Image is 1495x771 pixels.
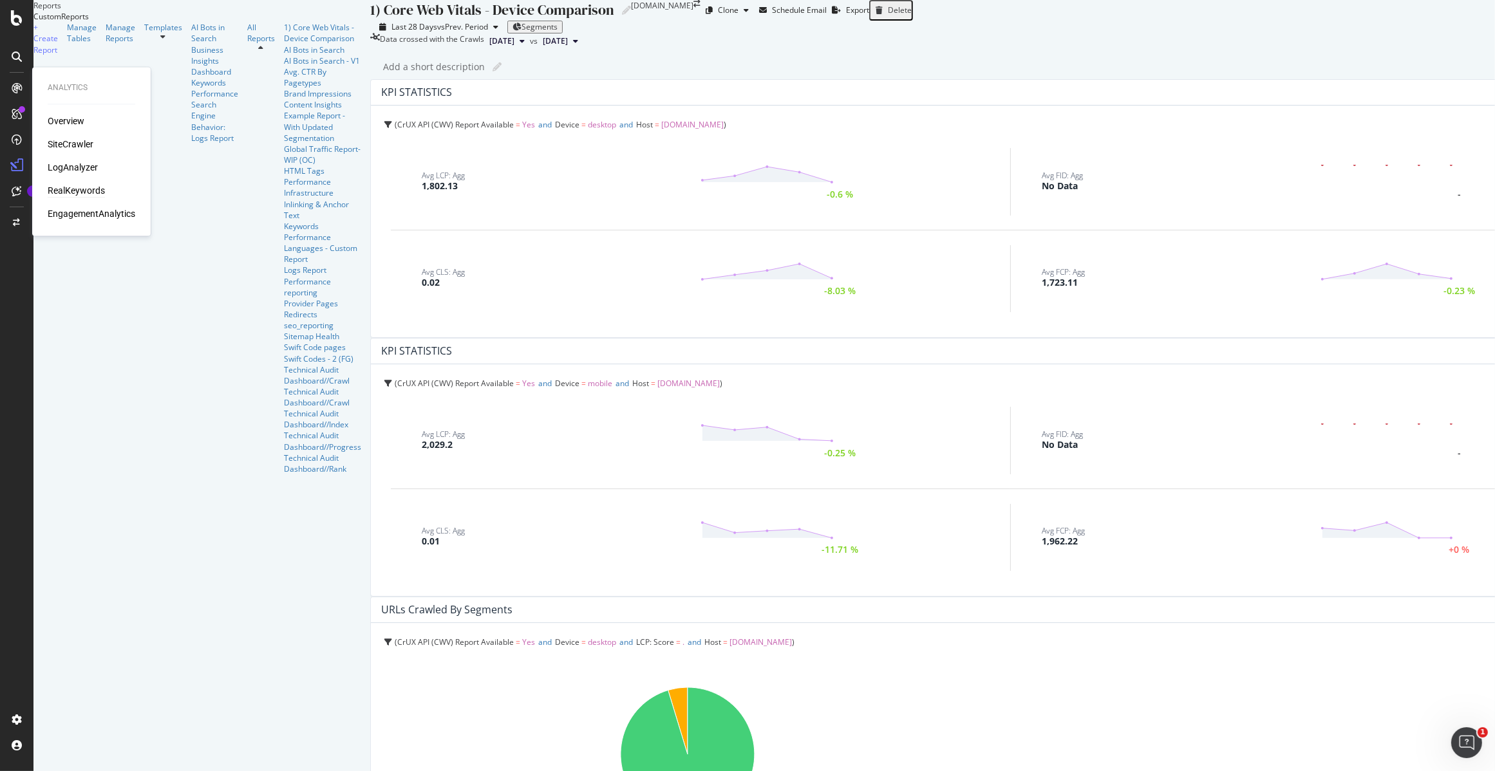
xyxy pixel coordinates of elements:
div: - [1458,190,1461,199]
span: and [538,378,552,389]
div: Avg CLS: Agg [422,268,465,276]
div: Languages - Custom Report [284,243,361,265]
span: Device [555,636,579,647]
span: Yes [522,119,535,130]
div: Logs Report [284,265,361,275]
span: CrUX API (CWV) Report Available [397,636,514,647]
div: Schedule Email [772,5,827,15]
div: Sitemap Health [284,331,361,342]
a: Manage Tables [67,22,97,44]
a: LogAnalyzer [48,162,98,174]
div: Avg LCP: Agg [422,172,465,180]
span: desktop [588,636,616,647]
a: Keywords Performance [191,77,238,99]
div: Tooltip anchor [27,185,39,197]
a: Provider Pages [284,298,361,309]
a: 1) Core Web Vitals - Device Comparison [284,22,361,44]
a: Search Engine Behavior: Logs Report [191,99,238,144]
div: URLs Crawled by Segments [381,603,512,616]
span: and [538,636,552,647]
span: and [538,119,552,130]
div: -11.71 % [822,546,858,554]
a: Infrastructure [284,187,361,198]
div: Add a short description [383,60,485,73]
div: 1,962.22 [1042,535,1078,548]
div: Avg FID: Agg [1042,431,1083,438]
div: Technical Audit Dashboard//Crawl [284,386,361,408]
a: AI Bots in Search - V1 [284,55,361,66]
button: Segments [507,21,563,33]
div: No Data [1042,438,1078,451]
div: 0.01 [422,535,440,548]
a: Technical Audit Dashboard//Rank [284,452,361,474]
span: [DOMAIN_NAME] [657,378,720,389]
a: Example Report - With Updated Segmentation [284,110,361,143]
div: EngagementAnalytics [48,208,135,221]
div: Export [846,5,869,15]
span: Host [632,378,649,389]
span: Host [704,636,721,647]
a: Keywords Performance [284,221,361,243]
div: 0.02 [422,276,440,289]
a: Technical Audit Dashboard//Index [284,408,361,430]
a: Redirects [284,309,361,320]
span: vs [530,35,538,46]
span: = [651,378,655,389]
a: All Reports [247,22,275,44]
a: Performance reporting [284,276,361,298]
span: vs Prev. Period [437,21,488,32]
a: RealKeywords [48,185,105,198]
div: Swift Codes - 2 (FG) [284,353,361,364]
div: -0.6 % [827,190,853,199]
a: Technical Audit Dashboard//Crawl [284,364,361,386]
span: Yes [522,636,535,647]
a: Brand Impressions [284,88,361,99]
a: Avg. CTR By Pagetypes [284,66,361,88]
span: = [676,636,681,647]
span: = [655,119,659,130]
span: 2025 Aug. 7th [489,35,514,47]
span: CrUX API (CWV) Report Available [397,378,514,389]
a: Swift Code pages [284,342,361,353]
div: Avg FCP: Agg [1042,268,1085,276]
a: SiteCrawler [48,138,93,151]
button: Last 28 DaysvsPrev. Period [370,21,507,33]
a: AI Bots in Search [284,44,361,55]
div: KPI STATISTICS [381,86,452,98]
a: Overview [48,115,84,128]
div: seo_reporting [284,320,361,331]
span: = [516,378,520,389]
div: KPI STATISTICS [381,344,452,357]
span: Yes [522,378,535,389]
span: Segments [522,21,558,32]
div: -0.25 % [824,449,856,458]
span: . [682,636,684,647]
span: LCP: Score [636,636,674,647]
div: Technical Audit Dashboard//Progress [284,430,361,452]
div: 1,802.13 [422,180,458,192]
div: 2,029.2 [422,438,453,451]
span: 2025 Jul. 8th [543,35,568,47]
div: Delete [888,6,912,15]
span: mobile [588,378,612,389]
a: AI Bots in Search [191,22,238,44]
a: Manage Reports [106,22,135,44]
div: HTML Tags Performance [284,165,361,187]
button: [DATE] [484,33,530,49]
span: CrUX API (CWV) Report Available [397,119,514,130]
span: Device [555,378,579,389]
